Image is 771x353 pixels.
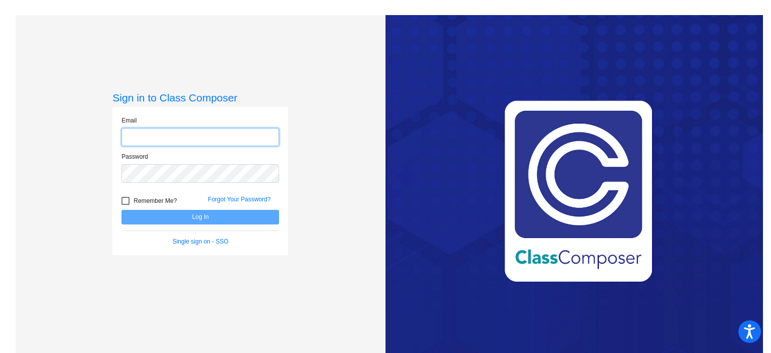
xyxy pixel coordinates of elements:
[173,238,228,245] a: Single sign on - SSO
[208,196,271,203] a: Forgot Your Password?
[121,152,148,161] label: Password
[134,195,177,207] span: Remember Me?
[112,91,288,104] h3: Sign in to Class Composer
[121,210,279,224] button: Log In
[121,116,137,125] label: Email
